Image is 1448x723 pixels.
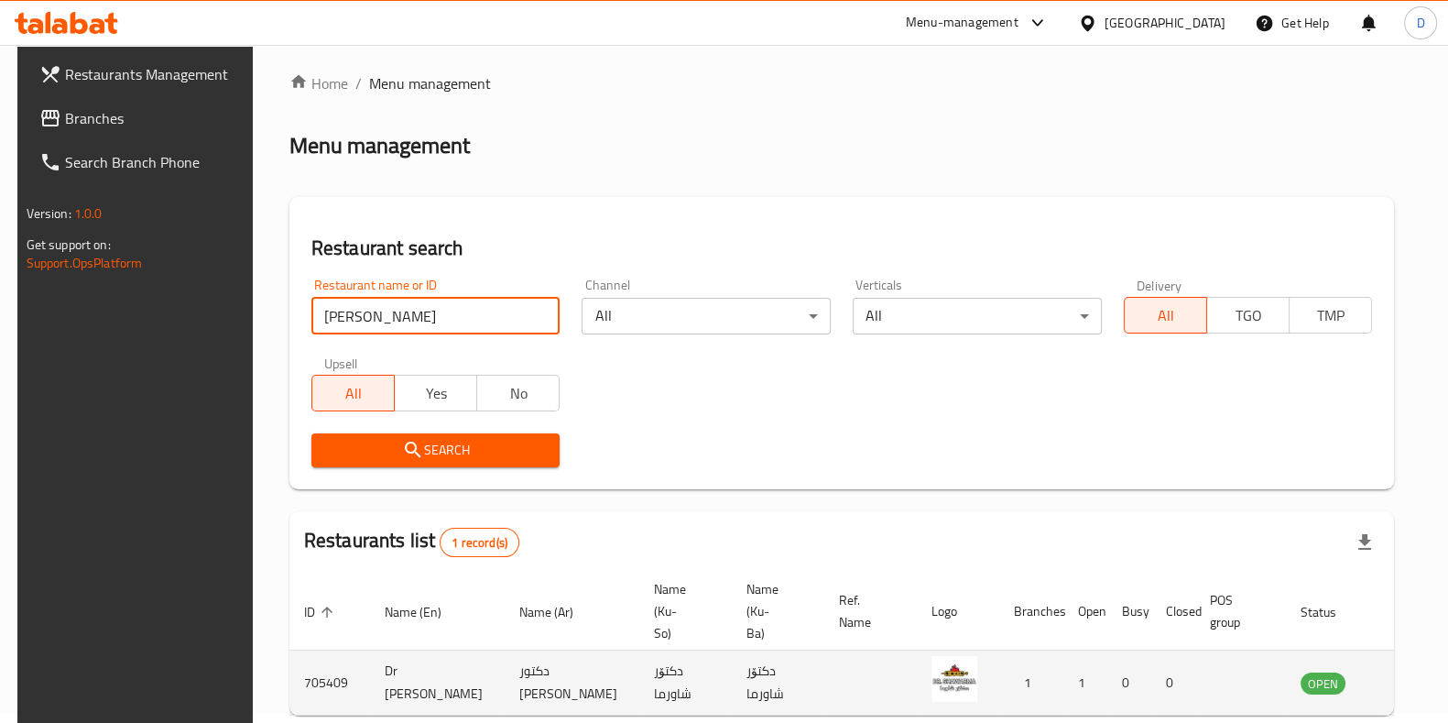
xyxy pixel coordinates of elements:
[289,651,370,716] td: 705409
[25,96,259,140] a: Branches
[1063,573,1107,651] th: Open
[311,235,1373,262] h2: Restaurant search
[304,527,519,557] h2: Restaurants list
[441,534,518,552] span: 1 record(s)
[484,380,552,407] span: No
[853,298,1102,334] div: All
[1107,573,1151,651] th: Busy
[1301,674,1345,695] span: OPEN
[289,72,1395,94] nav: breadcrumb
[304,601,339,623] span: ID
[732,651,824,716] td: دکتۆر شاورما
[27,251,143,275] a: Support.OpsPlatform
[394,375,477,411] button: Yes
[1137,279,1182,291] label: Delivery
[1132,302,1200,329] span: All
[1297,302,1365,329] span: TMP
[320,380,387,407] span: All
[1206,297,1290,334] button: TGO
[917,573,999,651] th: Logo
[65,107,245,129] span: Branches
[385,601,465,623] span: Name (En)
[65,151,245,173] span: Search Branch Phone
[1289,297,1372,334] button: TMP
[476,375,560,411] button: No
[1214,302,1282,329] span: TGO
[65,63,245,85] span: Restaurants Management
[25,52,259,96] a: Restaurants Management
[289,72,348,94] a: Home
[324,356,358,369] label: Upsell
[505,651,639,716] td: دكتور [PERSON_NAME]
[369,72,491,94] span: Menu management
[654,578,710,644] span: Name (Ku-So)
[1124,297,1207,334] button: All
[1107,651,1151,716] td: 0
[27,202,71,225] span: Version:
[311,433,561,467] button: Search
[355,72,362,94] li: /
[1382,573,1445,651] th: Action
[1151,573,1195,651] th: Closed
[74,202,103,225] span: 1.0.0
[289,131,470,160] h2: Menu management
[440,528,519,557] div: Total records count
[311,298,561,334] input: Search for restaurant name or ID..
[326,439,546,462] span: Search
[1151,651,1195,716] td: 0
[25,140,259,184] a: Search Branch Phone
[1343,520,1387,564] div: Export file
[1105,13,1225,33] div: [GEOGRAPHIC_DATA]
[289,573,1445,716] table: enhanced table
[746,578,802,644] span: Name (Ku-Ba)
[402,380,470,407] span: Yes
[839,589,895,633] span: Ref. Name
[906,12,1018,34] div: Menu-management
[311,375,395,411] button: All
[931,656,977,702] img: Dr Shawarma
[1210,589,1264,633] span: POS group
[519,601,597,623] span: Name (Ar)
[1301,601,1360,623] span: Status
[370,651,505,716] td: Dr [PERSON_NAME]
[999,573,1063,651] th: Branches
[999,651,1063,716] td: 1
[639,651,732,716] td: دکتۆر شاورما
[582,298,831,334] div: All
[1416,13,1424,33] span: D
[1063,651,1107,716] td: 1
[27,233,111,257] span: Get support on:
